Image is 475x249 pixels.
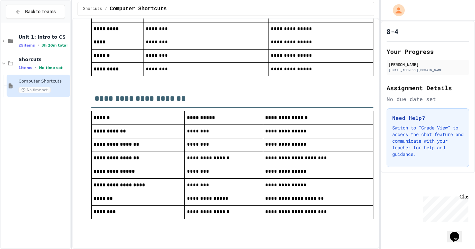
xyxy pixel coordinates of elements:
[35,65,36,70] span: •
[18,34,69,40] span: Unit 1: Intro to CS
[105,6,107,12] span: /
[3,3,46,42] div: Chat with us now!Close
[6,5,65,19] button: Back to Teams
[39,66,63,70] span: No time set
[389,61,467,67] div: [PERSON_NAME]
[18,87,51,93] span: No time set
[18,79,69,84] span: Computer Shortcuts
[18,43,35,48] span: 25 items
[38,43,39,48] span: •
[389,68,467,73] div: [EMAIL_ADDRESS][DOMAIN_NAME]
[18,66,32,70] span: 1 items
[392,114,463,122] h3: Need Help?
[447,223,468,242] iframe: chat widget
[387,95,469,103] div: No due date set
[387,47,469,56] h2: Your Progress
[42,43,68,48] span: 3h 20m total
[387,83,469,92] h2: Assignment Details
[386,3,406,18] div: My Account
[25,8,56,15] span: Back to Teams
[387,27,398,36] h1: 8-4
[18,56,69,62] span: Shorcuts
[83,6,102,12] span: Shorcuts
[392,124,463,158] p: Switch to "Grade View" to access the chat feature and communicate with your teacher for help and ...
[420,194,468,222] iframe: chat widget
[110,5,167,13] span: Computer Shortcuts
